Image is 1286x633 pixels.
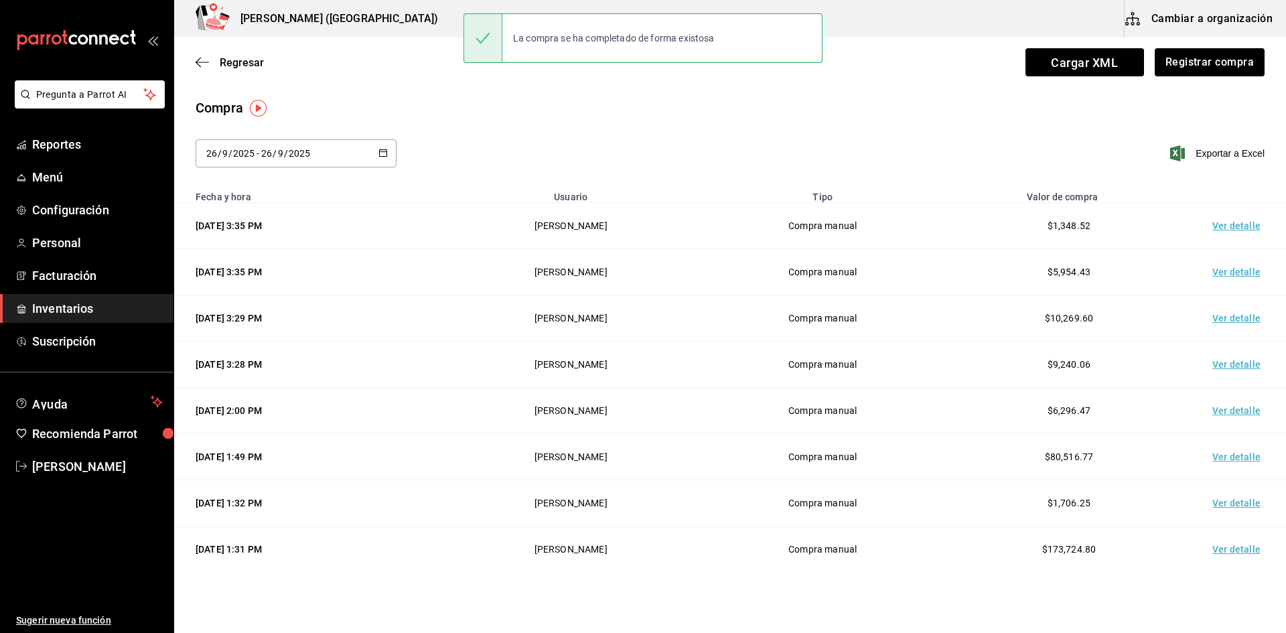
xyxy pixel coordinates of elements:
a: Pregunta a Parrot AI [9,97,165,111]
span: Recomienda Parrot [32,425,163,443]
div: [DATE] 3:35 PM [196,265,426,279]
span: $10,269.60 [1045,313,1094,324]
td: Compra manual [699,434,945,480]
span: Facturación [32,267,163,285]
td: Ver detalle [1192,388,1286,434]
span: Personal [32,234,163,252]
td: Compra manual [699,203,945,249]
div: [DATE] 1:49 PM [196,450,426,464]
span: $9,240.06 [1048,359,1090,370]
div: [DATE] 3:28 PM [196,358,426,371]
td: Compra manual [699,526,945,573]
span: $173,724.80 [1042,544,1096,555]
button: Exportar a Excel [1173,145,1265,161]
span: / [273,148,277,159]
input: Day [261,148,273,159]
span: / [284,148,288,159]
button: Registrar compra [1155,48,1265,76]
span: Sugerir nueva función [16,614,163,628]
input: Year [288,148,311,159]
div: Compra [196,98,243,118]
span: $1,706.25 [1048,498,1090,508]
span: / [228,148,232,159]
td: Ver detalle [1192,249,1286,295]
td: Compra manual [699,388,945,434]
td: [PERSON_NAME] [442,526,700,573]
input: Day [206,148,218,159]
td: [PERSON_NAME] [442,480,700,526]
td: Ver detalle [1192,203,1286,249]
div: [DATE] 1:32 PM [196,496,426,510]
th: Valor de compra [946,184,1192,203]
div: [DATE] 3:35 PM [196,219,426,232]
td: Ver detalle [1192,295,1286,342]
td: Compra manual [699,342,945,388]
span: Menú [32,168,163,186]
td: [PERSON_NAME] [442,342,700,388]
div: La compra se ha completado de forma existosa [502,23,725,53]
th: Fecha y hora [174,184,442,203]
td: [PERSON_NAME] [442,295,700,342]
div: [DATE] 3:29 PM [196,311,426,325]
td: Compra manual [699,480,945,526]
div: [DATE] 2:00 PM [196,404,426,417]
th: Tipo [699,184,945,203]
span: [PERSON_NAME] [32,458,163,476]
td: Ver detalle [1192,480,1286,526]
td: [PERSON_NAME] [442,203,700,249]
h3: [PERSON_NAME] ([GEOGRAPHIC_DATA]) [230,11,438,27]
span: $5,954.43 [1048,267,1090,277]
td: Ver detalle [1192,526,1286,573]
span: Suscripción [32,332,163,350]
button: Pregunta a Parrot AI [15,80,165,109]
span: / [218,148,222,159]
button: open_drawer_menu [147,35,158,46]
td: Ver detalle [1192,342,1286,388]
td: Compra manual [699,249,945,295]
span: Configuración [32,201,163,219]
span: Pregunta a Parrot AI [36,88,144,102]
span: $1,348.52 [1048,220,1090,231]
input: Month [277,148,284,159]
span: Regresar [220,56,264,69]
button: Regresar [196,56,264,69]
span: $6,296.47 [1048,405,1090,416]
th: Usuario [442,184,700,203]
input: Month [222,148,228,159]
span: Ayuda [32,394,145,410]
td: [PERSON_NAME] [442,434,700,480]
td: Ver detalle [1192,434,1286,480]
td: Compra manual [699,295,945,342]
span: Inventarios [32,299,163,318]
span: - [257,148,259,159]
input: Year [232,148,255,159]
img: Tooltip marker [250,100,267,117]
div: [DATE] 1:31 PM [196,543,426,556]
span: Cargar XML [1025,48,1144,76]
span: Reportes [32,135,163,153]
td: [PERSON_NAME] [442,388,700,434]
span: $80,516.77 [1045,451,1094,462]
td: [PERSON_NAME] [442,249,700,295]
